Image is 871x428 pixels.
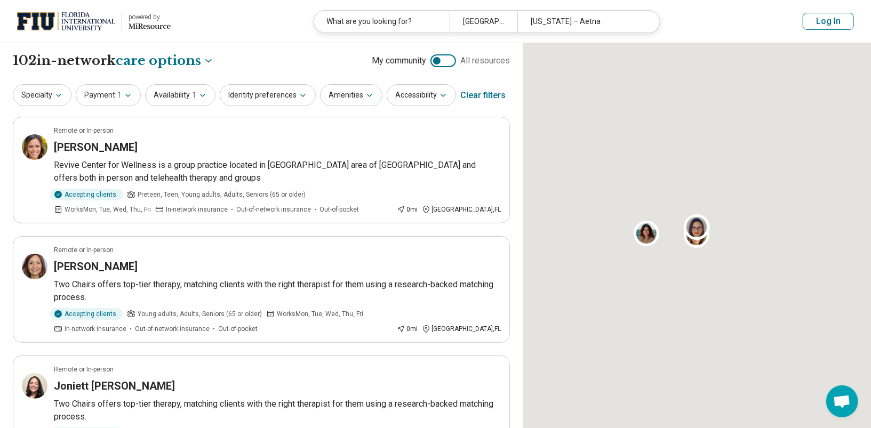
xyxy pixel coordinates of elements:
[135,324,210,334] span: Out-of-network insurance
[145,84,215,106] button: Availability1
[397,324,418,334] div: 0 mi
[460,54,510,67] span: All resources
[387,84,456,106] button: Accessibility
[50,308,123,320] div: Accepting clients
[129,12,171,22] div: powered by
[314,11,450,33] div: What are you looking for?
[422,324,501,334] div: [GEOGRAPHIC_DATA] , FL
[320,84,382,106] button: Amenities
[826,385,858,417] div: Open chat
[450,11,517,33] div: [GEOGRAPHIC_DATA], [GEOGRAPHIC_DATA]
[54,140,138,155] h3: [PERSON_NAME]
[116,52,214,70] button: Care options
[460,83,506,108] div: Clear filters
[138,190,306,199] span: Preteen, Teen, Young adults, Adults, Seniors (65 or older)
[54,378,175,393] h3: Joniett [PERSON_NAME]
[54,126,114,135] p: Remote or In-person
[803,13,854,30] button: Log In
[277,309,363,319] span: Works Mon, Tue, Wed, Thu, Fri
[397,205,418,214] div: 0 mi
[54,278,501,304] p: Two Chairs offers top-tier therapy, matching clients with the right therapist for them using a re...
[54,245,114,255] p: Remote or In-person
[54,398,501,423] p: Two Chairs offers top-tier therapy, matching clients with the right therapist for them using a re...
[218,324,258,334] span: Out-of-pocket
[13,84,71,106] button: Specialty
[76,84,141,106] button: Payment1
[138,309,262,319] span: Young adults, Adults, Seniors (65 or older)
[116,52,201,70] span: care options
[236,205,311,214] span: Out-of-network insurance
[65,324,126,334] span: In-network insurance
[54,259,138,274] h3: [PERSON_NAME]
[319,205,359,214] span: Out-of-pocket
[117,90,122,101] span: 1
[54,159,501,184] p: Revive Center for Wellness is a group practice located in [GEOGRAPHIC_DATA] area of [GEOGRAPHIC_D...
[50,189,123,200] div: Accepting clients
[166,205,228,214] span: In-network insurance
[517,11,653,33] div: [US_STATE] – Aetna
[422,205,501,214] div: [GEOGRAPHIC_DATA] , FL
[192,90,196,101] span: 1
[372,54,426,67] span: My community
[220,84,316,106] button: Identity preferences
[65,205,151,214] span: Works Mon, Tue, Wed, Thu, Fri
[17,9,171,34] a: Florida International Universitypowered by
[54,365,114,374] p: Remote or In-person
[17,9,115,34] img: Florida International University
[13,52,214,70] h1: 102 in-network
